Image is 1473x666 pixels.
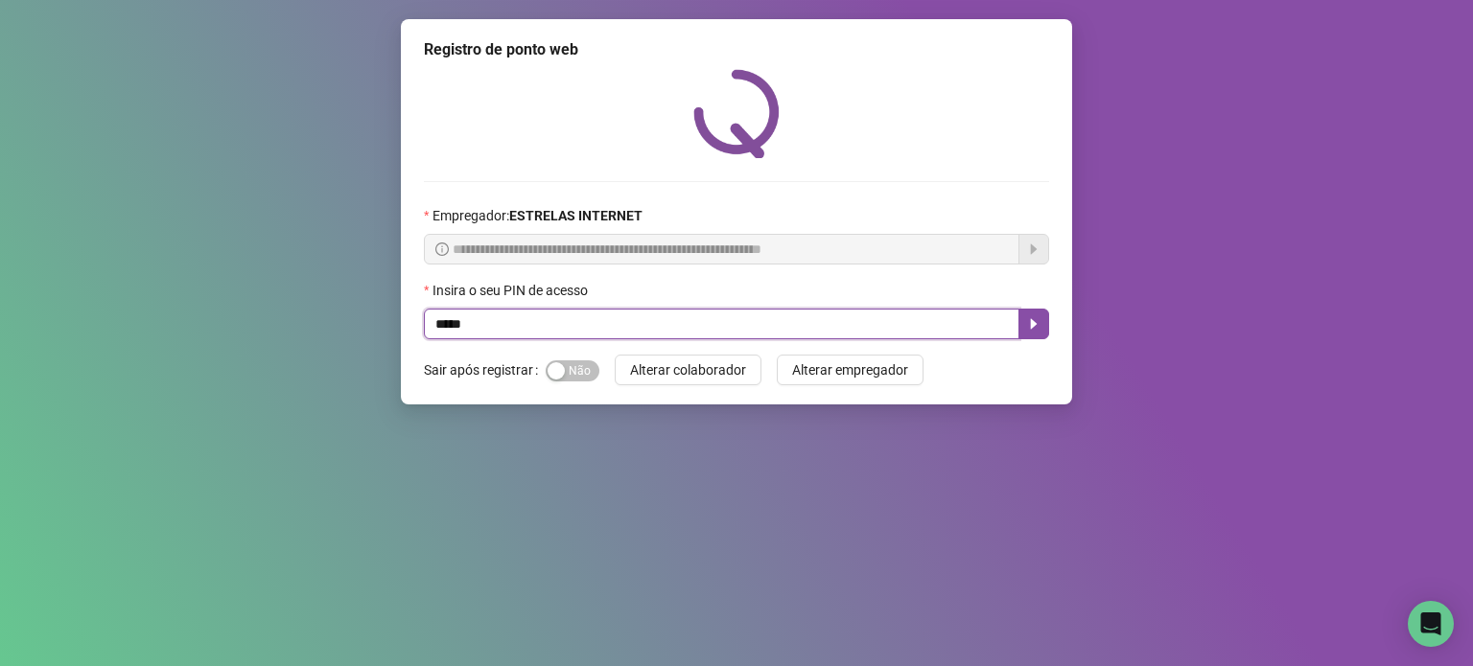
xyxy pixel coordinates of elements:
[615,355,761,385] button: Alterar colaborador
[424,280,600,301] label: Insira o seu PIN de acesso
[424,355,546,385] label: Sair após registrar
[509,208,643,223] strong: ESTRELAS INTERNET
[435,242,449,256] span: info-circle
[777,355,924,385] button: Alterar empregador
[792,359,908,380] span: Alterar empregador
[1408,601,1454,647] div: Open Intercom Messenger
[424,38,1049,61] div: Registro de ponto web
[693,69,780,158] img: QRPoint
[1026,316,1041,332] span: caret-right
[433,205,643,226] span: Empregador :
[630,359,746,380] span: Alterar colaborador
